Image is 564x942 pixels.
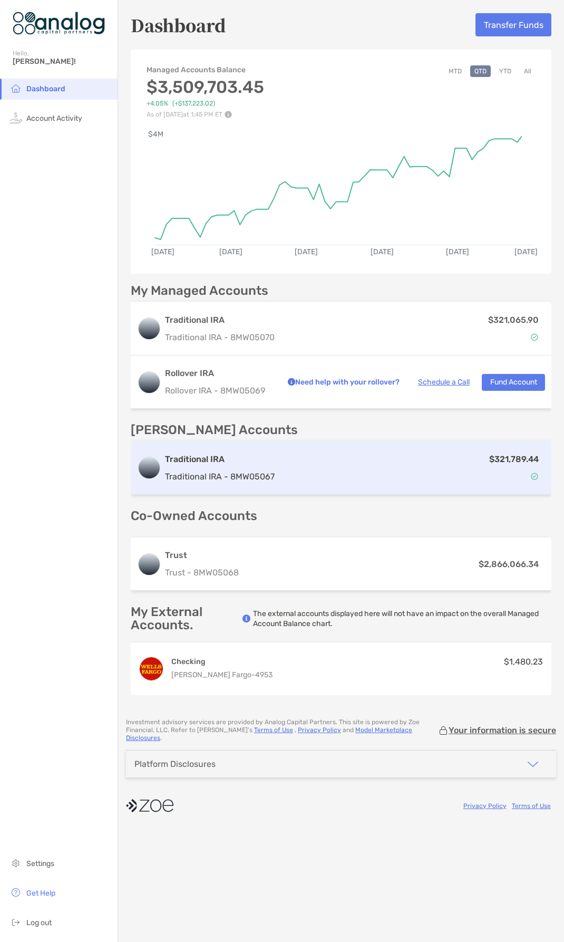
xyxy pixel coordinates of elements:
[479,557,539,571] p: $2,866,066.34
[488,313,539,326] p: $321,065.90
[26,114,82,123] span: Account Activity
[165,367,273,380] h3: Rollover IRA
[225,111,232,118] img: Performance Info
[527,758,539,771] img: icon arrow
[131,13,226,37] h5: Dashboard
[147,100,168,108] span: +4.05%
[371,247,394,256] text: [DATE]
[171,657,273,667] h4: Checking
[13,57,111,66] span: [PERSON_NAME]!
[520,65,536,77] button: All
[140,657,163,680] img: EVERYDAY CHECKING ...4953
[470,65,491,77] button: QTD
[126,794,173,818] img: company logo
[131,605,242,632] p: My External Accounts.
[512,802,551,810] a: Terms of Use
[26,889,55,898] span: Get Help
[147,111,264,118] p: As of [DATE] at 1:45 PM ET
[219,247,242,256] text: [DATE]
[26,918,52,927] span: Log out
[26,84,65,93] span: Dashboard
[531,473,538,480] img: Account Status icon
[482,374,545,391] button: Fund Account
[475,13,551,36] button: Transfer Funds
[151,247,174,256] text: [DATE]
[298,726,341,734] a: Privacy Policy
[165,566,239,579] p: Trust - 8MW05068
[26,859,54,868] span: Settings
[255,670,273,679] span: 4953
[172,100,215,108] span: ( +$137,223.02 )
[165,549,239,562] h3: Trust
[463,802,507,810] a: Privacy Policy
[295,247,318,256] text: [DATE]
[148,130,163,139] text: $4M
[9,82,22,94] img: household icon
[131,284,268,297] p: My Managed Accounts
[254,726,293,734] a: Terms of Use
[126,718,438,742] p: Investment advisory services are provided by Analog Capital Partners . This site is powered by Zo...
[13,4,105,42] img: Zoe Logo
[131,510,551,523] p: Co-Owned Accounts
[418,378,470,387] a: Schedule a Call
[165,384,273,397] p: Rollover IRA - 8MW05069
[514,247,538,256] text: [DATE]
[139,554,160,575] img: logo account
[165,314,275,326] h3: Traditional IRA
[446,247,469,256] text: [DATE]
[139,318,160,339] img: logo account
[165,453,275,466] h3: Traditional IRA
[139,457,160,478] img: logo account
[9,111,22,124] img: activity icon
[444,65,466,77] button: MTD
[171,670,255,679] span: [PERSON_NAME] Fargo -
[165,470,275,483] p: Traditional IRA - 8MW05067
[9,857,22,869] img: settings icon
[242,614,250,623] img: info
[504,657,543,667] span: $1,480.23
[489,453,539,466] p: $321,789.44
[495,65,516,77] button: YTD
[9,916,22,928] img: logout icon
[449,725,556,735] p: Your information is secure
[131,424,298,437] p: [PERSON_NAME] Accounts
[165,331,275,344] p: Traditional IRA - 8MW05070
[147,77,264,97] h3: $3,509,703.45
[285,376,400,389] p: Need help with your rollover?
[134,759,216,769] div: Platform Disclosures
[139,372,160,393] img: logo account
[126,726,412,742] a: Model Marketplace Disclosures
[9,886,22,899] img: get-help icon
[531,333,538,341] img: Account Status icon
[253,609,551,629] p: The external accounts displayed here will not have an impact on the overall Managed Account Balan...
[147,65,264,74] h4: Managed Accounts Balance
